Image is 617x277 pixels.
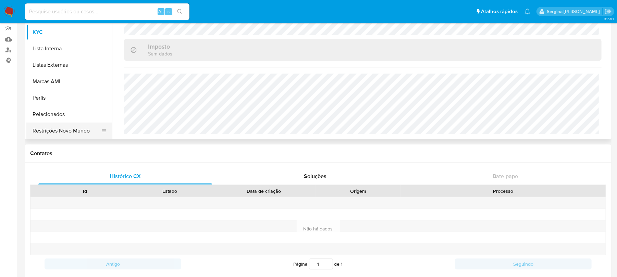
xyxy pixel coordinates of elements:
[481,8,518,15] span: Atalhos rápidos
[26,40,112,57] button: Lista Interna
[148,50,172,57] p: Sem dados
[47,188,123,194] div: Id
[525,9,530,14] a: Notificações
[173,7,187,16] button: search-icon
[132,188,208,194] div: Estado
[26,106,112,123] button: Relacionados
[30,150,606,157] h1: Contatos
[26,73,112,90] button: Marcas AML
[217,188,311,194] div: Data de criação
[26,90,112,106] button: Perfis
[168,8,170,15] span: s
[455,259,592,269] button: Seguindo
[25,7,189,16] input: Pesquise usuários ou casos...
[605,8,612,15] a: Sair
[341,261,343,267] span: 1
[26,123,107,139] button: Restrições Novo Mundo
[547,8,602,15] p: sergina.neta@mercadolivre.com
[26,24,112,40] button: KYC
[124,39,602,61] div: ImpostoSem dados
[405,188,601,194] div: Processo
[110,172,141,180] span: Histórico CX
[45,259,181,269] button: Antigo
[321,188,396,194] div: Origem
[304,172,326,180] span: Soluções
[294,259,343,269] span: Página de
[148,43,172,50] h3: Imposto
[493,172,518,180] span: Bate-papo
[604,16,614,22] span: 3.156.1
[26,57,112,73] button: Listas Externas
[158,8,164,15] span: Alt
